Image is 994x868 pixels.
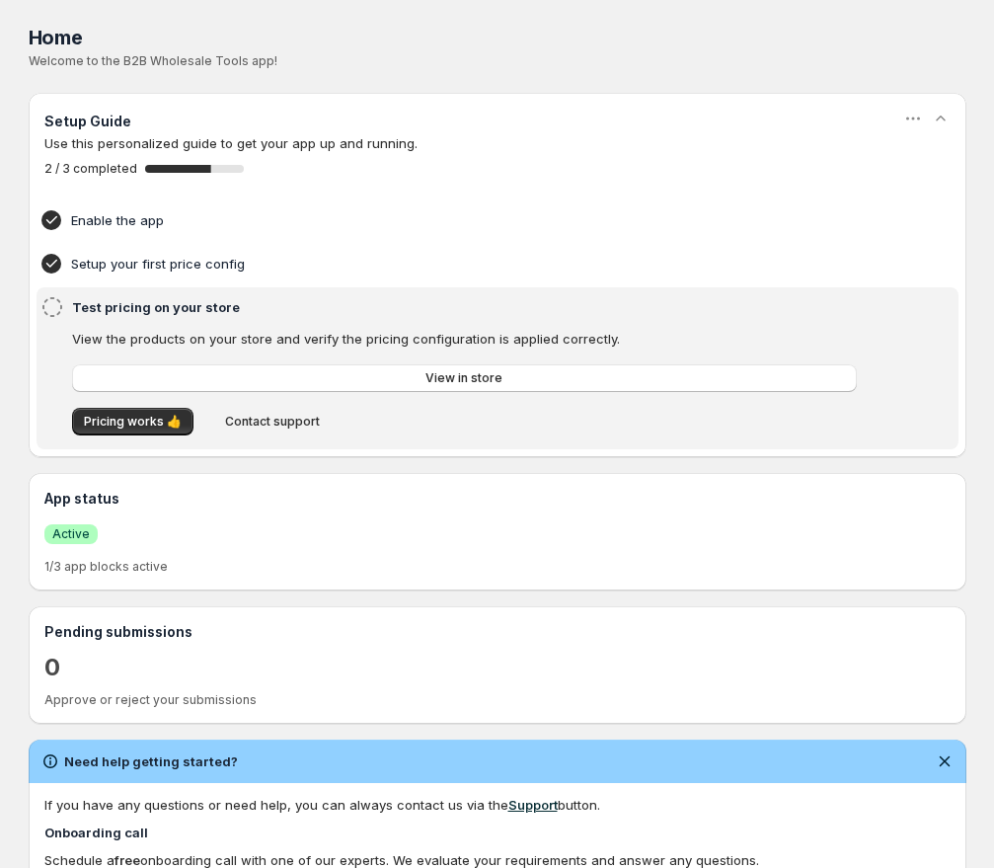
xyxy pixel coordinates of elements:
[72,364,857,392] a: View in store
[44,823,951,842] h4: Onboarding call
[29,26,83,49] span: Home
[44,161,137,177] span: 2 / 3 completed
[44,133,951,153] p: Use this personalized guide to get your app up and running.
[225,414,320,430] span: Contact support
[71,254,863,274] h4: Setup your first price config
[508,797,558,813] a: Support
[44,559,951,575] p: 1/3 app blocks active
[213,408,332,435] button: Contact support
[44,112,131,131] h3: Setup Guide
[72,297,863,317] h4: Test pricing on your store
[72,329,857,349] p: View the products on your store and verify the pricing configuration is applied correctly.
[52,526,90,542] span: Active
[44,622,951,642] h3: Pending submissions
[931,748,958,775] button: Dismiss notification
[44,523,98,544] a: SuccessActive
[115,852,140,868] b: free
[425,370,502,386] span: View in store
[64,751,238,771] h2: Need help getting started?
[44,652,60,683] a: 0
[44,489,951,509] h3: App status
[84,414,182,430] span: Pricing works 👍
[44,692,951,708] p: Approve or reject your submissions
[29,53,966,69] p: Welcome to the B2B Wholesale Tools app!
[71,210,863,230] h4: Enable the app
[72,408,193,435] button: Pricing works 👍
[44,795,951,815] div: If you have any questions or need help, you can always contact us via the button.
